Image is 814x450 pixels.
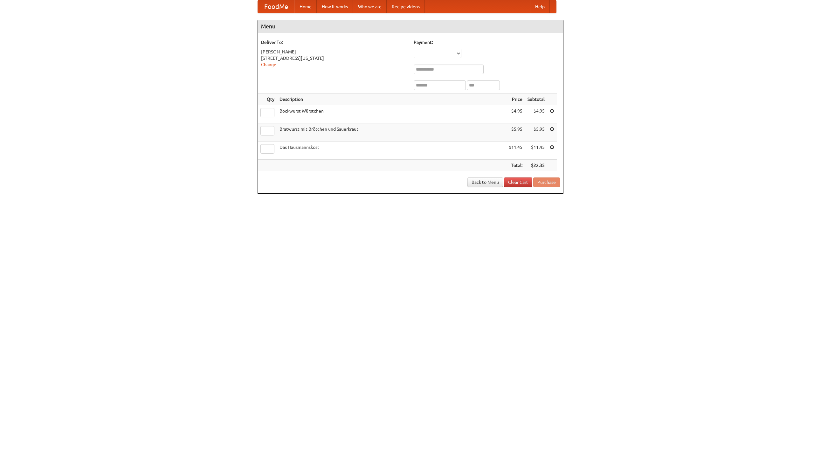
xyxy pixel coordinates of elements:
[525,123,547,142] td: $5.95
[277,123,506,142] td: Bratwurst mit Brötchen und Sauerkraut
[261,55,407,61] div: [STREET_ADDRESS][US_STATE]
[277,105,506,123] td: Bockwurst Würstchen
[317,0,353,13] a: How it works
[467,177,503,187] a: Back to Menu
[258,93,277,105] th: Qty
[277,142,506,160] td: Das Hausmannskost
[525,105,547,123] td: $4.95
[530,0,550,13] a: Help
[277,93,506,105] th: Description
[525,93,547,105] th: Subtotal
[504,177,532,187] a: Clear Cart
[506,93,525,105] th: Price
[506,105,525,123] td: $4.95
[261,49,407,55] div: [PERSON_NAME]
[525,142,547,160] td: $11.45
[387,0,425,13] a: Recipe videos
[506,142,525,160] td: $11.45
[533,177,560,187] button: Purchase
[294,0,317,13] a: Home
[414,39,560,45] h5: Payment:
[261,62,276,67] a: Change
[261,39,407,45] h5: Deliver To:
[353,0,387,13] a: Who we are
[506,123,525,142] td: $5.95
[258,0,294,13] a: FoodMe
[525,160,547,171] th: $22.35
[258,20,563,33] h4: Menu
[506,160,525,171] th: Total:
